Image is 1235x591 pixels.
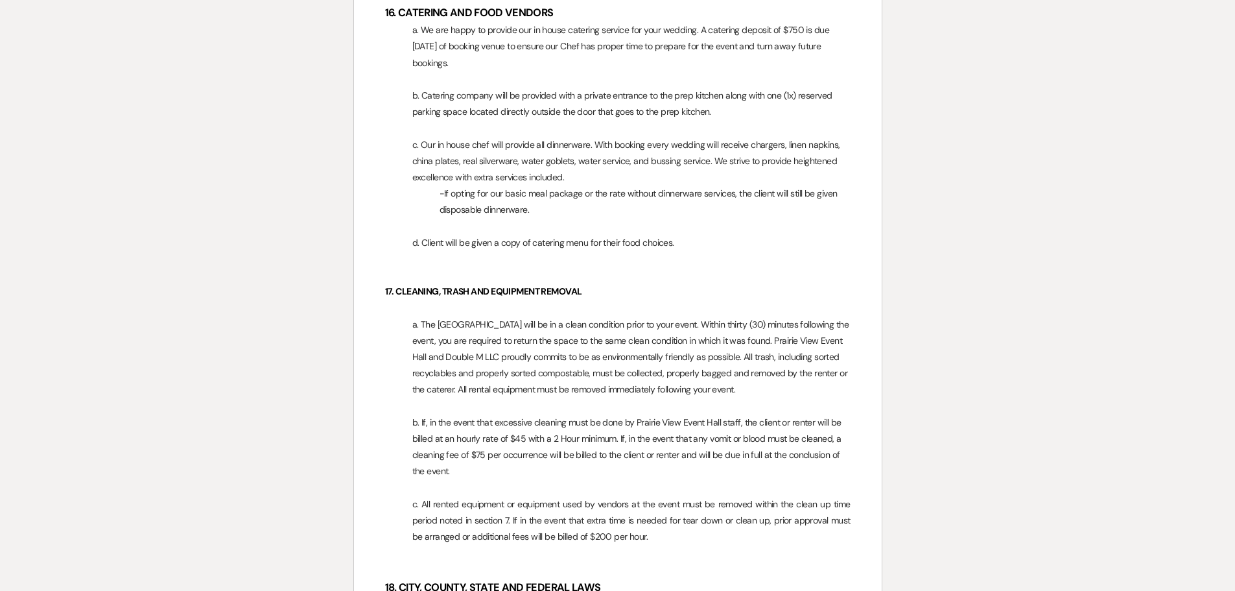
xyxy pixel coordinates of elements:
span: c. All rented equipment or equipment used by vendors at the event must be removed within the clea... [412,498,853,542]
span: b. If, in the event that excessive cleaning must be done by Prairie View Event Hall staff, the cl... [412,416,844,477]
strong: 17. CLEANING, TRASH AND EQUIPMENT REMOVAL [385,285,582,297]
span: a. The [GEOGRAPHIC_DATA] will be in a clean condition prior to your event. Within thirty (30) min... [412,319,851,396]
span: -If opting for our basic meal package or the rate without dinnerware services, the client will st... [440,187,840,215]
strong: 16. CATERING AND FOOD VENDORS [385,6,554,19]
span: c. Our in house chef will provide all dinnerware. With booking every wedding will receive charger... [412,139,843,183]
span: d. Client will be given a copy of catering menu for their food choices. [412,237,674,248]
span: b. Catering company will be provided with a private entrance to the prep kitchen along with one (... [412,90,834,117]
span: a. We are happy to provide our in house catering service for your wedding. A catering deposit of ... [412,24,832,68]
